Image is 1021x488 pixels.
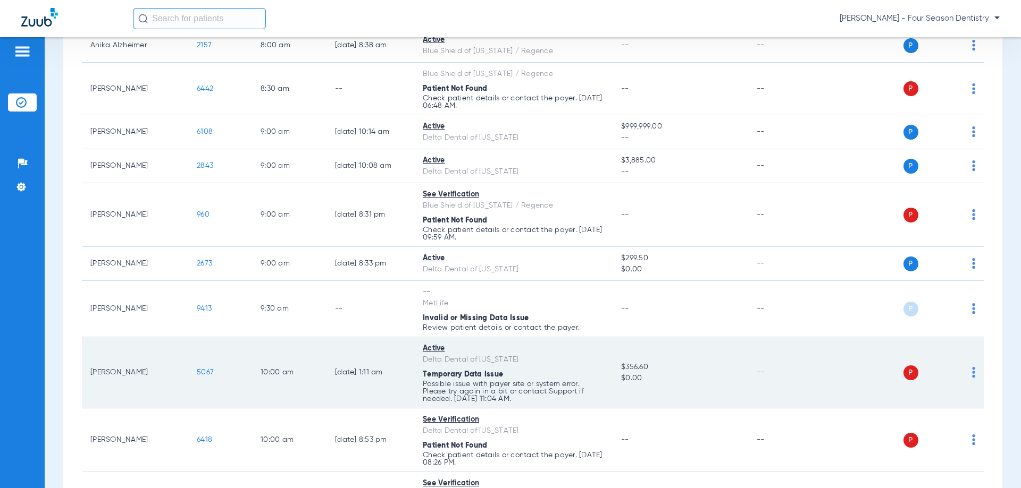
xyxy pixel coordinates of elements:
[21,8,58,27] img: Zuub Logo
[972,160,975,171] img: group-dot-blue.svg
[972,40,975,50] img: group-dot-blue.svg
[621,305,629,312] span: --
[327,247,414,281] td: [DATE] 8:33 PM
[423,343,604,354] div: Active
[423,253,604,264] div: Active
[423,69,604,80] div: Blue Shield of [US_STATE] / Regence
[423,298,604,309] div: MetLife
[252,63,327,115] td: 8:30 AM
[197,128,213,135] span: 6108
[903,38,918,53] span: P
[197,41,212,49] span: 2157
[327,115,414,149] td: [DATE] 10:14 AM
[423,155,604,166] div: Active
[423,425,604,436] div: Delta Dental of [US_STATE]
[423,85,487,92] span: Patient Not Found
[327,149,414,183] td: [DATE] 10:08 AM
[423,380,604,403] p: Possible issue with payer site or system error. Please try again in a bit or contact Support if n...
[197,260,212,267] span: 2673
[423,287,604,298] div: --
[14,45,31,58] img: hamburger-icon
[423,166,604,177] div: Delta Dental of [US_STATE]
[903,81,918,96] span: P
[621,211,629,218] span: --
[423,132,604,143] div: Delta Dental of [US_STATE]
[197,369,214,376] span: 5067
[840,13,1000,24] span: [PERSON_NAME] - Four Season Dentistry
[903,208,918,222] span: P
[972,303,975,314] img: group-dot-blue.svg
[327,29,414,63] td: [DATE] 8:38 AM
[133,8,266,29] input: Search for patients
[252,281,327,337] td: 9:30 AM
[621,373,739,384] span: $0.00
[252,115,327,149] td: 9:00 AM
[903,159,918,174] span: P
[621,436,629,443] span: --
[252,337,327,408] td: 10:00 AM
[327,408,414,472] td: [DATE] 8:53 PM
[748,408,820,472] td: --
[197,305,212,312] span: 9413
[252,183,327,247] td: 9:00 AM
[82,281,188,337] td: [PERSON_NAME]
[621,253,739,264] span: $299.50
[423,442,487,449] span: Patient Not Found
[748,281,820,337] td: --
[972,209,975,220] img: group-dot-blue.svg
[82,408,188,472] td: [PERSON_NAME]
[138,14,148,23] img: Search Icon
[748,115,820,149] td: --
[423,451,604,466] p: Check patient details or contact the payer. [DATE] 08:26 PM.
[423,324,604,331] p: Review patient details or contact the payer.
[197,211,210,218] span: 960
[252,247,327,281] td: 9:00 AM
[621,155,739,166] span: $3,885.00
[621,362,739,373] span: $356.60
[903,256,918,271] span: P
[197,162,213,169] span: 2843
[327,183,414,247] td: [DATE] 8:31 PM
[82,337,188,408] td: [PERSON_NAME]
[197,436,212,443] span: 6418
[423,264,604,275] div: Delta Dental of [US_STATE]
[748,29,820,63] td: --
[423,189,604,200] div: See Verification
[423,95,604,109] p: Check patient details or contact the payer. [DATE] 06:48 AM.
[748,247,820,281] td: --
[903,365,918,380] span: P
[252,408,327,472] td: 10:00 AM
[82,115,188,149] td: [PERSON_NAME]
[423,121,604,132] div: Active
[423,46,604,57] div: Blue Shield of [US_STATE] / Regence
[972,367,975,378] img: group-dot-blue.svg
[252,149,327,183] td: 9:00 AM
[621,85,629,92] span: --
[423,371,503,378] span: Temporary Data Issue
[327,63,414,115] td: --
[82,183,188,247] td: [PERSON_NAME]
[972,126,975,137] img: group-dot-blue.svg
[327,281,414,337] td: --
[423,226,604,241] p: Check patient details or contact the payer. [DATE] 09:59 AM.
[748,183,820,247] td: --
[423,414,604,425] div: See Verification
[197,85,213,92] span: 6442
[903,302,918,316] span: P
[423,314,529,322] span: Invalid or Missing Data Issue
[621,166,739,177] span: --
[972,434,975,445] img: group-dot-blue.svg
[621,132,739,143] span: --
[972,258,975,269] img: group-dot-blue.svg
[82,149,188,183] td: [PERSON_NAME]
[748,63,820,115] td: --
[968,437,1021,488] iframe: Chat Widget
[327,337,414,408] td: [DATE] 1:11 AM
[82,29,188,63] td: Anika Alzheimer
[82,63,188,115] td: [PERSON_NAME]
[748,337,820,408] td: --
[621,264,739,275] span: $0.00
[621,121,739,132] span: $999,999.00
[423,35,604,46] div: Active
[423,200,604,211] div: Blue Shield of [US_STATE] / Regence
